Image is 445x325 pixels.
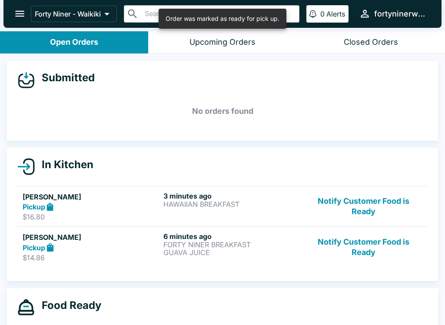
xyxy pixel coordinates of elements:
[31,6,117,22] button: Forty Niner - Waikiki
[374,9,428,19] div: fortyninerwaikiki
[23,212,160,221] p: $16.80
[35,10,101,18] p: Forty Niner - Waikiki
[163,232,301,241] h6: 6 minutes ago
[166,11,279,26] div: Order was marked as ready for pick up.
[23,232,160,242] h5: [PERSON_NAME]
[344,37,398,47] div: Closed Orders
[17,226,428,267] a: [PERSON_NAME]Pickup$14.866 minutes agoFORTY NINER BREAKFASTGUAVA JUICENotify Customer Food is Ready
[23,253,160,262] p: $14.86
[320,10,325,18] p: 0
[23,202,45,211] strong: Pickup
[163,200,301,208] p: HAWAIIAN BREAKFAST
[35,71,95,84] h4: Submitted
[35,299,101,312] h4: Food Ready
[305,232,422,262] button: Notify Customer Food is Ready
[326,10,345,18] p: Alerts
[23,243,45,252] strong: Pickup
[163,249,301,256] p: GUAVA JUICE
[305,192,422,222] button: Notify Customer Food is Ready
[355,4,431,23] button: fortyninerwaikiki
[17,186,428,227] a: [PERSON_NAME]Pickup$16.803 minutes agoHAWAIIAN BREAKFASTNotify Customer Food is Ready
[163,192,301,200] h6: 3 minutes ago
[50,37,98,47] div: Open Orders
[163,241,301,249] p: FORTY NINER BREAKFAST
[35,158,93,171] h4: In Kitchen
[189,37,256,47] div: Upcoming Orders
[23,192,160,202] h5: [PERSON_NAME]
[17,96,428,127] h5: No orders found
[142,8,296,20] input: Search orders by name or phone number
[9,3,31,25] button: open drawer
